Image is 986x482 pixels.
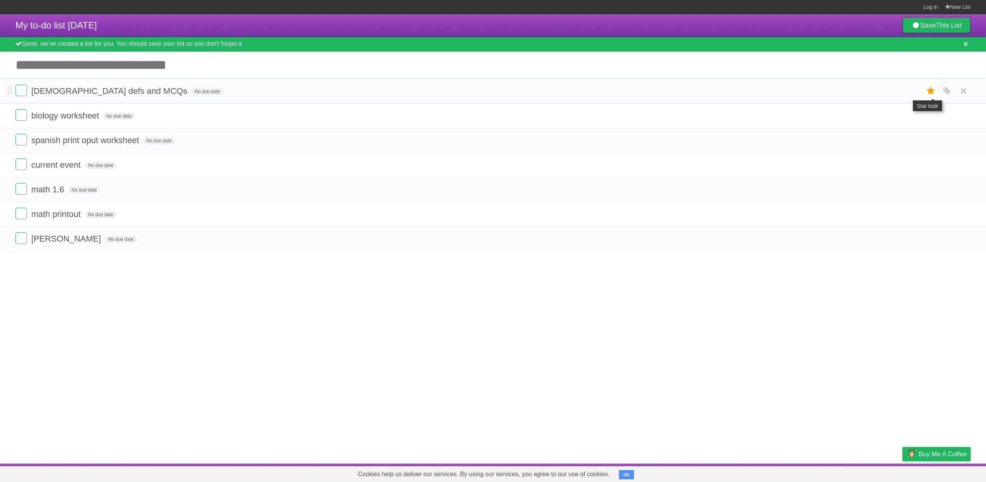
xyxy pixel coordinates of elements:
[902,447,971,461] a: Buy me a coffee
[15,85,27,96] label: Done
[31,111,101,120] span: biology worksheet
[619,470,634,479] button: OK
[902,18,971,33] a: SaveThis List
[15,20,97,30] span: My to-do list [DATE]
[15,109,27,121] label: Done
[103,113,134,120] span: No due date
[31,135,141,145] span: spanish print oput worksheet
[85,211,116,218] span: No due date
[924,85,938,97] label: Star task
[85,162,116,169] span: No due date
[15,134,27,145] label: Done
[15,183,27,195] label: Done
[800,465,816,480] a: About
[31,209,82,219] span: math printout
[15,208,27,219] label: Done
[31,185,66,194] span: math 1.6
[31,234,103,244] span: [PERSON_NAME]
[866,465,883,480] a: Terms
[936,22,962,29] b: This List
[922,465,971,480] a: Suggest a feature
[906,447,917,460] img: Buy me a coffee
[350,467,617,482] span: Cookies help us deliver our services. By using our services, you agree to our use of cookies.
[825,465,857,480] a: Developers
[69,187,100,193] span: No due date
[892,465,912,480] a: Privacy
[31,160,82,170] span: current event
[919,447,967,461] span: Buy me a coffee
[143,137,174,144] span: No due date
[105,236,136,243] span: No due date
[31,86,189,96] span: [DEMOGRAPHIC_DATA] defs and MCQs
[15,158,27,170] label: Done
[15,232,27,244] label: Done
[191,88,223,95] span: No due date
